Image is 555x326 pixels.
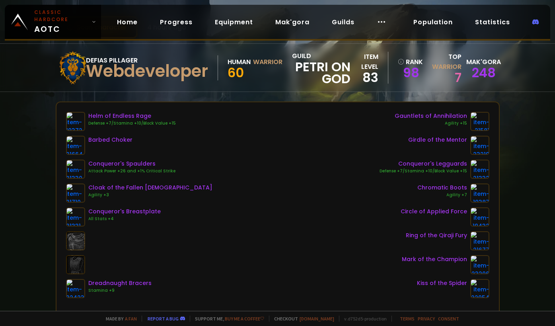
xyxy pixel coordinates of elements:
[417,183,467,192] div: Chromatic Boots
[470,136,489,155] img: item-23219
[398,57,419,67] div: rank
[34,9,88,35] span: AOTC
[470,279,489,298] img: item-22954
[5,5,101,39] a: Classic HardcoreAOTC
[395,112,467,120] div: Gauntlets of Annihilation
[228,57,251,67] div: Human
[351,52,378,72] div: item level
[154,14,199,30] a: Progress
[66,112,85,131] img: item-19372
[401,207,467,216] div: Circle of Applied Force
[380,160,467,168] div: Conqueror's Legguards
[400,316,415,322] a: Terms
[351,72,378,84] div: 83
[88,136,132,144] div: Barbed Choker
[88,120,176,127] div: Defense +7/Stamina +10/Block Value +15
[125,316,137,322] a: a fan
[228,64,244,82] span: 60
[86,55,208,65] div: Defias Pillager
[469,14,516,30] a: Statistics
[66,183,85,203] img: item-21710
[455,68,462,86] a: 7
[470,112,489,131] img: item-21581
[111,14,144,30] a: Home
[269,316,334,322] span: Checkout
[408,136,467,144] div: Girdle of the Mentor
[466,57,496,67] div: Mak'gora
[470,231,489,250] img: item-21677
[253,57,282,67] div: Warrior
[88,207,161,216] div: Conqueror's Breastplate
[292,61,351,85] span: petri on god
[101,316,137,322] span: Made by
[395,120,467,127] div: Agility +15
[438,316,459,322] a: Consent
[339,316,387,322] span: v. d752d5 - production
[466,67,496,79] div: 248
[88,216,161,222] div: All Stats +4
[432,62,462,71] span: Warrior
[88,287,152,294] div: Stamina +9
[380,168,467,174] div: Defense +7/Stamina +10/Block Value +15
[148,316,179,322] a: Report a bug
[88,160,175,168] div: Conqueror's Spaulders
[86,65,208,77] div: Webdeveloper
[66,207,85,226] img: item-21331
[34,9,88,23] small: Classic Hardcore
[417,192,467,198] div: Agility +7
[66,136,85,155] img: item-21664
[470,160,489,179] img: item-21332
[300,316,334,322] a: [DOMAIN_NAME]
[88,183,212,192] div: Cloak of the Fallen [DEMOGRAPHIC_DATA]
[406,231,467,240] div: Ring of the Qiraji Fury
[407,14,459,30] a: Population
[417,279,467,287] div: Kiss of the Spider
[269,14,316,30] a: Mak'gora
[225,316,264,322] a: Buy me a coffee
[418,316,435,322] a: Privacy
[398,67,419,79] a: 98
[208,14,259,30] a: Equipment
[402,255,467,264] div: Mark of the Champion
[325,14,361,30] a: Guilds
[88,279,152,287] div: Dreadnaught Bracers
[190,316,264,322] span: Support me,
[470,255,489,274] img: item-23206
[88,168,175,174] div: Attack Power +26 and +1% Critical Strike
[66,279,85,298] img: item-22423
[88,112,176,120] div: Helm of Endless Rage
[470,207,489,226] img: item-19432
[424,52,462,72] div: Top
[66,160,85,179] img: item-21330
[292,51,351,85] div: guild
[470,183,489,203] img: item-19387
[88,192,212,198] div: Agility +3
